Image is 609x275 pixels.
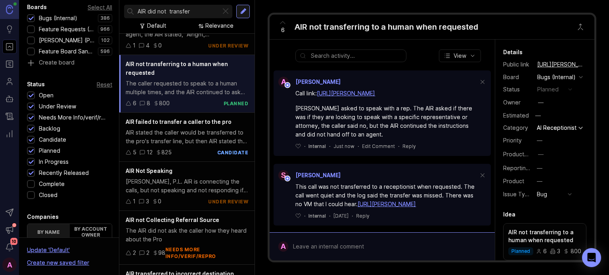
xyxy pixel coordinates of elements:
p: planned [511,248,530,254]
div: Under Review [39,102,76,111]
span: [PERSON_NAME] [295,78,341,85]
div: 8 [147,99,150,108]
span: 6 [281,26,285,34]
div: Default [147,21,166,30]
a: Autopilot [2,92,17,106]
p: 596 [100,48,110,55]
div: Complete [39,180,65,188]
div: · [329,212,330,219]
a: [URL][PERSON_NAME] [358,201,416,207]
a: Users [2,74,17,89]
div: Reply [356,212,370,219]
div: 3 [146,197,149,206]
div: Update ' Default ' [27,246,70,258]
span: [DATE] [333,212,349,219]
div: [PERSON_NAME] (Public) [39,36,95,45]
div: A [278,77,289,87]
div: 4 [146,41,149,50]
div: Boards [27,2,47,12]
div: — [537,136,542,145]
div: In Progress [39,157,69,166]
div: Idea [503,210,515,219]
div: planned [224,100,249,107]
div: Relevance [205,21,234,30]
div: Reset [97,82,112,87]
div: Edit Comment [362,143,395,150]
div: [PERSON_NAME], P.L. AIR is connecting the calls, but not speaking and not responding if spoken to. [126,177,248,195]
label: By name [27,224,70,240]
button: Announcements [2,223,17,237]
div: Bugs (Internal) [537,73,576,82]
div: 1 [133,41,136,50]
span: AIR Not Speaking [126,167,172,174]
button: View [439,49,481,62]
div: Candidate [39,135,66,144]
div: · [304,212,305,219]
div: · [358,143,359,150]
div: — [533,110,543,121]
div: Open Intercom Messenger [582,248,601,267]
div: needs more info/verif/repro [165,246,248,260]
div: — [538,150,544,159]
a: Create board [27,60,112,67]
p: 386 [100,15,110,21]
span: 10 [10,238,17,245]
button: Send to Autopilot [2,205,17,220]
div: 6 [133,99,136,108]
div: Recently Released [39,169,89,177]
div: Select All [88,5,112,9]
button: A [2,258,17,272]
div: 2 [146,248,149,257]
div: Planned [39,146,60,155]
a: [URL][PERSON_NAME] [535,59,586,70]
div: Open [39,91,54,100]
div: — [537,164,542,173]
div: Details [503,47,523,57]
div: — [537,177,542,186]
a: AIR Not Speaking[PERSON_NAME], P.L. AIR is connecting the calls, but not speaking and not respond... [119,162,255,211]
div: 2 [133,248,136,257]
a: Changelog [2,109,17,123]
div: — [538,98,544,107]
span: AIR not Collecting Referral Source [126,216,219,223]
span: [PERSON_NAME] [295,172,341,178]
div: under review [208,42,248,49]
img: Canny Home [6,5,13,14]
div: Internal [308,212,326,219]
div: planned [537,85,559,94]
div: Needs More Info/verif/repro [39,113,108,122]
a: AIR not Collecting Referral SourceThe AIR did not ask the caller how they heard about the Pro2298... [119,211,255,265]
div: Status [503,85,531,94]
div: Status [27,80,45,89]
div: 1 [133,197,136,206]
button: ProductboardID [536,149,546,159]
span: AIR failed to transfer a caller to the pro [126,118,232,125]
div: 5 [133,148,136,157]
a: S[PERSON_NAME] [274,170,341,180]
div: Reply [402,143,416,150]
span: AIR not transferring to a human when requested [126,61,228,76]
a: AIR failed to transfer a caller to the proAIR stated the caller would be transferred to the pro's... [119,113,255,162]
div: · [304,143,305,150]
div: 6 [536,248,547,254]
div: 800 [563,248,581,254]
a: A[PERSON_NAME] [274,77,341,87]
div: AI Receptionist [537,125,576,131]
div: Owner [503,98,531,107]
div: · [398,143,399,150]
img: member badge [285,176,291,182]
div: [PERSON_NAME] asked to speak with a rep. The AIR asked if there was if they are looking to speak ... [295,104,478,139]
div: Public link [503,60,531,69]
label: Issue Type [503,191,532,197]
div: Board [503,73,531,82]
div: The AIR did not ask the caller how they heard about the Pro [126,226,248,244]
p: 966 [100,26,110,32]
div: AIR not transferring to a human when requested [295,21,478,32]
input: Search... [138,7,218,16]
a: Ideas [2,22,17,36]
div: Feature Requests (Internal) [39,25,94,34]
div: Companies [27,212,59,222]
span: View [454,52,466,60]
div: Bug [537,190,547,199]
